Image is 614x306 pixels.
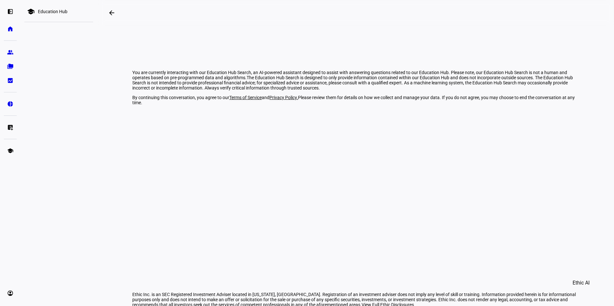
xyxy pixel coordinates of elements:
[7,101,13,107] eth-mat-symbol: pie_chart
[4,98,17,110] a: pie_chart
[7,49,13,55] eth-mat-symbol: group
[4,74,17,87] a: bid_landscape
[7,124,13,131] eth-mat-symbol: list_alt_add
[7,290,13,296] eth-mat-symbol: account_circle
[7,148,13,154] eth-mat-symbol: school
[132,95,579,105] p: By continuing this conversation, you agree to our and Please review them for details on how we co...
[573,275,590,291] span: Ethic AI
[27,8,35,15] mat-icon: school
[132,70,579,90] p: You are currently interacting with our Education Hub Search, an AI-powered assistant designed to ...
[7,26,13,32] eth-mat-symbol: home
[564,275,599,291] button: Ethic AI
[229,95,262,100] a: Terms of Service
[269,95,298,100] a: Privacy Policy.
[7,63,13,70] eth-mat-symbol: folder_copy
[7,8,13,15] eth-mat-symbol: left_panel_open
[108,9,116,17] mat-icon: arrow_backwards
[4,46,17,59] a: group
[4,60,17,73] a: folder_copy
[7,77,13,84] eth-mat-symbol: bid_landscape
[38,9,67,14] div: Education Hub
[4,22,17,35] a: home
